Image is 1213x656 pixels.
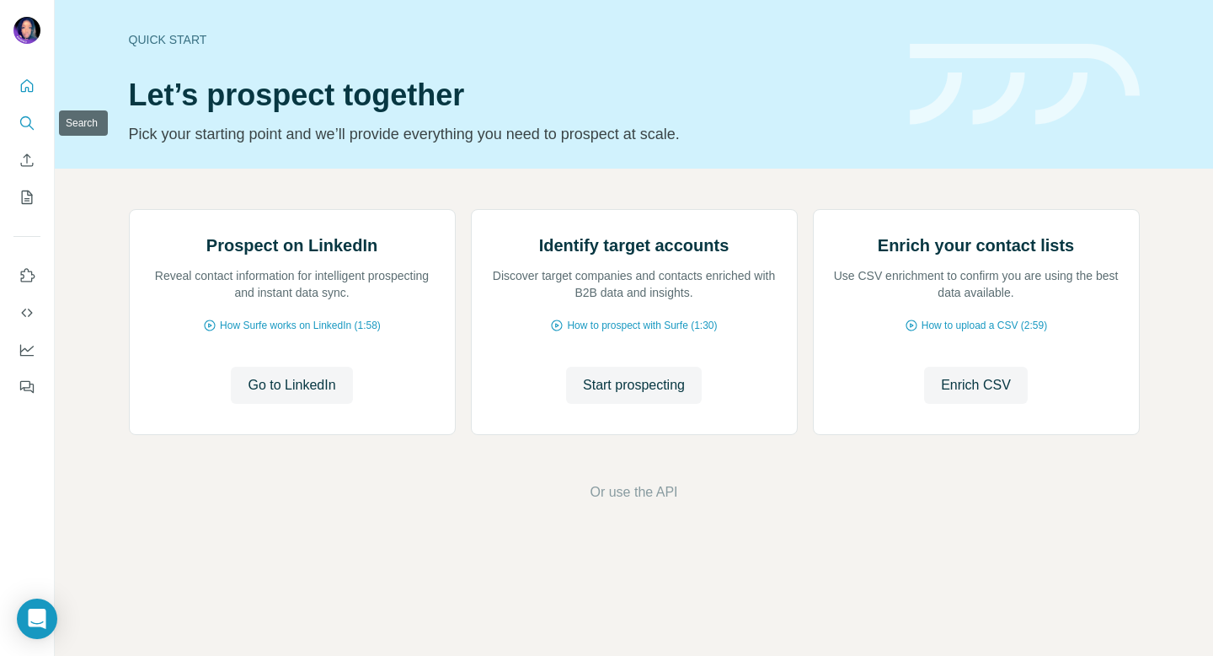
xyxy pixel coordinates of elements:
div: Open Intercom Messenger [17,599,57,639]
p: Pick your starting point and we’ll provide everything you need to prospect at scale. [129,122,890,146]
span: How to prospect with Surfe (1:30) [567,318,717,333]
button: Or use the API [590,482,677,503]
span: Go to LinkedIn [248,375,335,395]
p: Reveal contact information for intelligent prospecting and instant data sync. [147,267,438,301]
div: Quick start [129,31,890,48]
button: Enrich CSV [13,145,40,175]
button: Use Surfe API [13,298,40,328]
span: How Surfe works on LinkedIn (1:58) [220,318,381,333]
h2: Prospect on LinkedIn [206,234,377,257]
button: My lists [13,182,40,212]
button: Go to LinkedIn [231,367,352,404]
h2: Enrich your contact lists [878,234,1074,257]
img: banner [910,44,1140,126]
h2: Identify target accounts [539,234,729,257]
span: How to upload a CSV (2:59) [922,318,1047,333]
button: Use Surfe on LinkedIn [13,261,40,291]
img: Avatar [13,17,40,44]
button: Dashboard [13,335,40,365]
p: Discover target companies and contacts enriched with B2B data and insights. [489,267,780,301]
p: Use CSV enrichment to confirm you are using the best data available. [831,267,1122,301]
button: Quick start [13,71,40,101]
button: Feedback [13,372,40,402]
span: Enrich CSV [941,375,1011,395]
button: Enrich CSV [924,367,1028,404]
button: Start prospecting [566,367,702,404]
span: Start prospecting [583,375,685,395]
button: Search [13,108,40,138]
h1: Let’s prospect together [129,78,890,112]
